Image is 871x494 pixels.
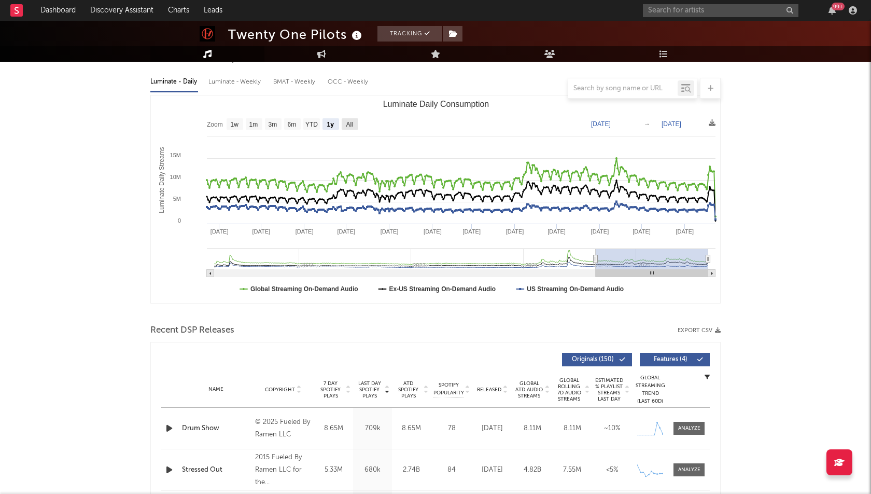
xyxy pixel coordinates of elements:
[433,381,464,397] span: Spotify Popularity
[317,380,344,399] span: 7 Day Spotify Plays
[832,3,845,10] div: 99 +
[356,465,389,475] div: 680k
[433,465,470,475] div: 84
[647,356,694,363] span: Features ( 4 )
[595,377,623,402] span: Estimated % Playlist Streams Last Day
[828,6,836,15] button: 99+
[515,465,550,475] div: 4.82B
[182,386,250,393] div: Name
[317,465,350,475] div: 5.33M
[178,217,181,224] text: 0
[288,121,297,128] text: 6m
[337,228,355,235] text: [DATE]
[208,73,263,91] div: Luminate - Weekly
[255,451,312,489] div: 2015 Fueled By Ramen LLC for the [GEOGRAPHIC_DATA] and WEA International Inc. for the world outsi...
[527,285,624,293] text: US Streaming On-Demand Audio
[433,423,470,434] div: 78
[389,285,496,293] text: Ex-US Streaming On-Demand Audio
[151,95,721,303] svg: Luminate Daily Consumption
[158,147,165,213] text: Luminate Daily Streams
[250,285,358,293] text: Global Streaming On-Demand Audio
[555,465,589,475] div: 7.55M
[562,353,632,366] button: Originals(150)
[252,228,270,235] text: [DATE]
[555,377,583,402] span: Global Rolling 7D Audio Streams
[595,423,629,434] div: ~ 10 %
[381,228,399,235] text: [DATE]
[515,380,543,399] span: Global ATD Audio Streams
[150,73,198,91] div: Luminate - Daily
[273,73,317,91] div: BMAT - Weekly
[506,228,524,235] text: [DATE]
[228,26,364,43] div: Twenty One Pilots
[643,4,798,17] input: Search for artists
[555,423,589,434] div: 8.11M
[644,120,650,128] text: →
[640,353,710,366] button: Features(4)
[547,228,566,235] text: [DATE]
[210,228,229,235] text: [DATE]
[346,121,353,128] text: All
[475,423,510,434] div: [DATE]
[231,121,239,128] text: 1w
[383,100,489,108] text: Luminate Daily Consumption
[173,196,181,202] text: 5M
[635,374,666,405] div: Global Streaming Trend (Last 60D)
[182,465,250,475] a: Stressed Out
[182,423,250,434] a: Drum Show
[477,387,501,393] span: Released
[515,423,550,434] div: 8.11M
[395,380,422,399] span: ATD Spotify Plays
[328,73,369,91] div: OCC - Weekly
[591,228,609,235] text: [DATE]
[395,465,428,475] div: 2.74B
[475,465,510,475] div: [DATE]
[170,174,181,180] text: 10M
[662,120,681,128] text: [DATE]
[424,228,442,235] text: [DATE]
[327,121,334,128] text: 1y
[591,120,611,128] text: [DATE]
[569,356,616,363] span: Originals ( 150 )
[317,423,350,434] div: 8.65M
[265,387,295,393] span: Copyright
[395,423,428,434] div: 8.65M
[150,324,234,337] span: Recent DSP Releases
[568,85,678,93] input: Search by song name or URL
[255,416,312,441] div: © 2025 Fueled By Ramen LLC
[356,380,383,399] span: Last Day Spotify Plays
[207,121,223,128] text: Zoom
[269,121,277,128] text: 3m
[305,121,318,128] text: YTD
[170,152,181,158] text: 15M
[462,228,481,235] text: [DATE]
[676,228,694,235] text: [DATE]
[678,327,721,334] button: Export CSV
[633,228,651,235] text: [DATE]
[377,26,442,42] button: Tracking
[296,228,314,235] text: [DATE]
[356,423,389,434] div: 709k
[249,121,258,128] text: 1m
[595,465,629,475] div: <5%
